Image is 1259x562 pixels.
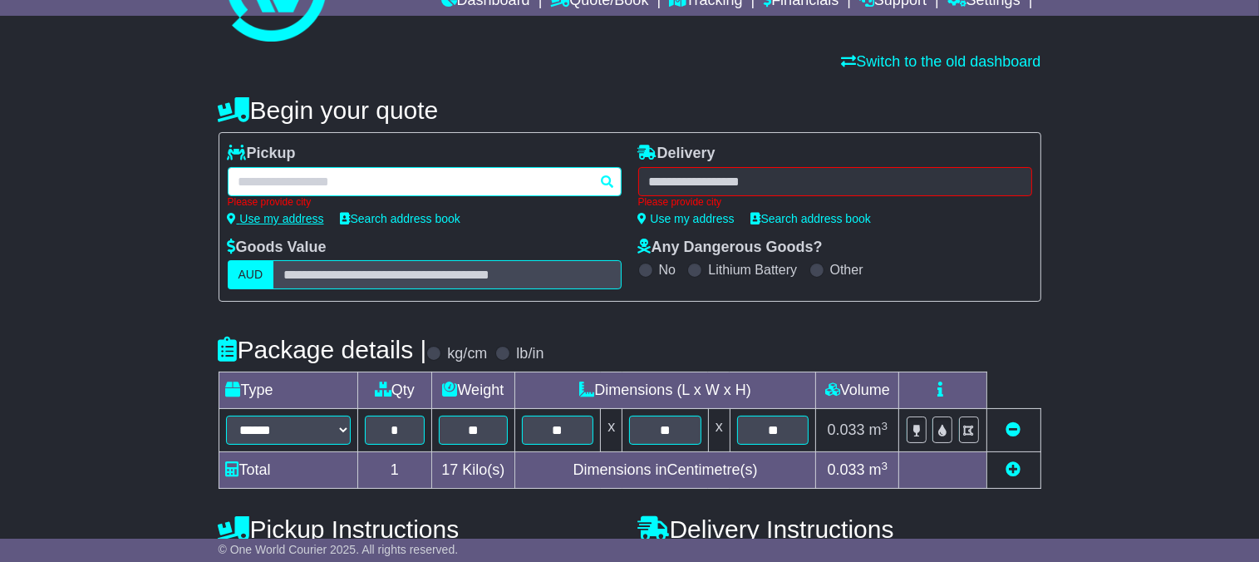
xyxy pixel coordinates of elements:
td: x [601,409,622,452]
label: Any Dangerous Goods? [638,239,823,257]
span: 17 [441,461,458,478]
label: Lithium Battery [708,262,797,278]
label: Goods Value [228,239,327,257]
span: 0.033 [828,421,865,438]
a: Remove this item [1006,421,1021,438]
a: Search address book [751,212,871,225]
td: x [708,409,730,452]
typeahead: Please provide city [228,167,622,196]
label: Delivery [638,145,716,163]
a: Search address book [341,212,460,225]
span: 0.033 [828,461,865,478]
a: Add new item [1006,461,1021,478]
span: m [869,461,888,478]
td: Type [219,372,357,409]
div: Please provide city [228,196,622,208]
td: Qty [357,372,431,409]
td: Dimensions in Centimetre(s) [514,452,816,489]
h4: Package details | [219,336,427,363]
span: m [869,421,888,438]
label: AUD [228,260,274,289]
sup: 3 [882,420,888,432]
label: Pickup [228,145,296,163]
h4: Begin your quote [219,96,1041,124]
a: Use my address [638,212,735,225]
td: Volume [816,372,899,409]
a: Switch to the old dashboard [841,53,1040,70]
h4: Delivery Instructions [638,515,1041,543]
label: Other [830,262,863,278]
td: Dimensions (L x W x H) [514,372,816,409]
label: lb/in [516,345,543,363]
label: No [659,262,676,278]
span: © One World Courier 2025. All rights reserved. [219,543,459,556]
td: 1 [357,452,431,489]
label: kg/cm [447,345,487,363]
div: Please provide city [638,196,1032,208]
h4: Pickup Instructions [219,515,622,543]
a: Use my address [228,212,324,225]
sup: 3 [882,460,888,472]
td: Total [219,452,357,489]
td: Kilo(s) [431,452,514,489]
td: Weight [431,372,514,409]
